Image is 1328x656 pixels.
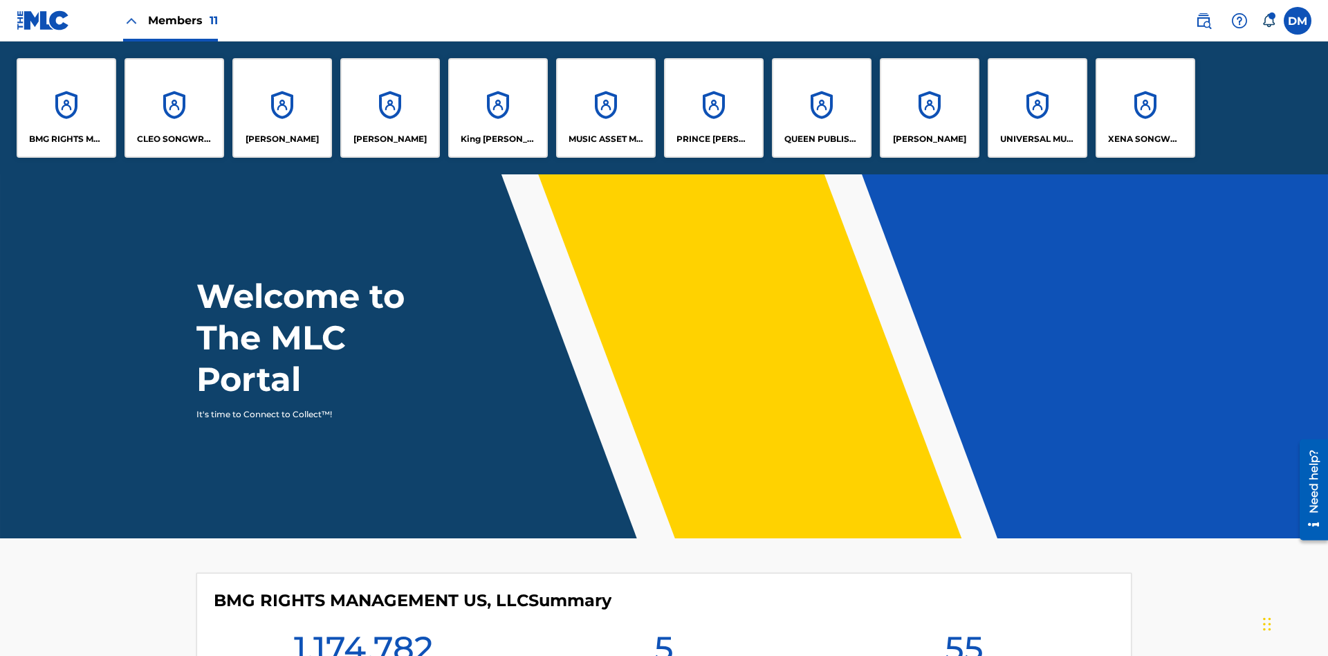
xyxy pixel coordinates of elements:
p: CLEO SONGWRITER [137,133,212,145]
h1: Welcome to The MLC Portal [196,275,455,400]
a: AccountsMUSIC ASSET MANAGEMENT (MAM) [556,58,656,158]
img: Close [123,12,140,29]
a: Accounts[PERSON_NAME] [880,58,979,158]
p: PRINCE MCTESTERSON [676,133,752,145]
a: AccountsCLEO SONGWRITER [124,58,224,158]
p: MUSIC ASSET MANAGEMENT (MAM) [569,133,644,145]
a: AccountsUNIVERSAL MUSIC PUB GROUP [988,58,1087,158]
a: AccountsBMG RIGHTS MANAGEMENT US, LLC [17,58,116,158]
p: RONALD MCTESTERSON [893,133,966,145]
p: King McTesterson [461,133,536,145]
p: EYAMA MCSINGER [353,133,427,145]
a: AccountsXENA SONGWRITER [1096,58,1195,158]
p: XENA SONGWRITER [1108,133,1183,145]
div: Help [1226,7,1253,35]
p: QUEEN PUBLISHA [784,133,860,145]
iframe: Chat Widget [1259,590,1328,656]
a: AccountsQUEEN PUBLISHA [772,58,871,158]
div: Drag [1263,603,1271,645]
a: Accounts[PERSON_NAME] [340,58,440,158]
a: Accounts[PERSON_NAME] [232,58,332,158]
img: MLC Logo [17,10,70,30]
a: Public Search [1190,7,1217,35]
div: User Menu [1284,7,1311,35]
p: UNIVERSAL MUSIC PUB GROUP [1000,133,1076,145]
p: BMG RIGHTS MANAGEMENT US, LLC [29,133,104,145]
span: 11 [210,14,218,27]
span: Members [148,12,218,28]
h4: BMG RIGHTS MANAGEMENT US, LLC [214,590,611,611]
a: AccountsPRINCE [PERSON_NAME] [664,58,764,158]
p: ELVIS COSTELLO [246,133,319,145]
div: Notifications [1262,14,1275,28]
p: It's time to Connect to Collect™! [196,408,436,421]
a: AccountsKing [PERSON_NAME] [448,58,548,158]
img: search [1195,12,1212,29]
img: help [1231,12,1248,29]
iframe: Resource Center [1289,434,1328,547]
